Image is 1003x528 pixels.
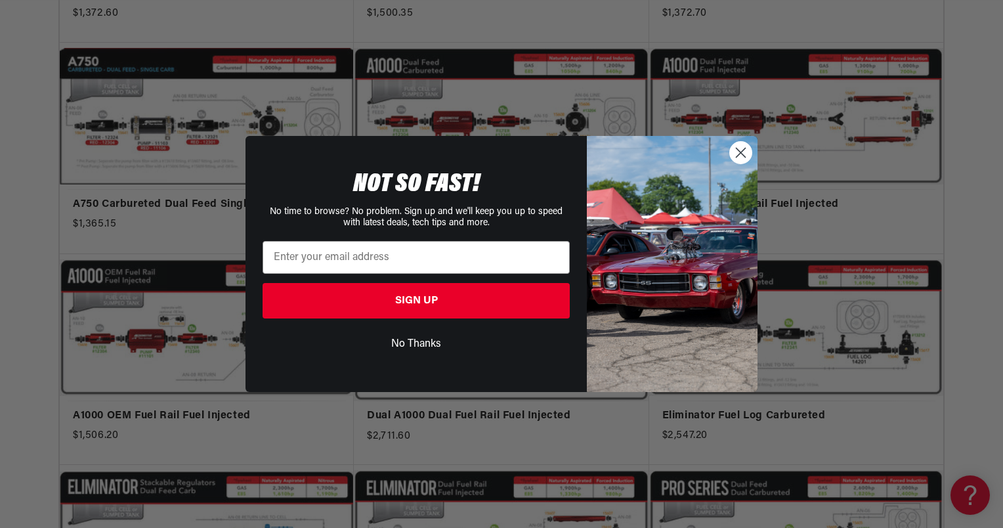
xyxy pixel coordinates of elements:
[729,141,752,164] button: Close dialog
[263,283,570,319] button: SIGN UP
[263,332,570,357] button: No Thanks
[587,136,758,392] img: 85cdd541-2605-488b-b08c-a5ee7b438a35.jpeg
[270,207,563,228] span: No time to browse? No problem. Sign up and we'll keep you up to speed with latest deals, tech tip...
[263,241,570,274] input: Enter your email address
[353,171,480,198] span: NOT SO FAST!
